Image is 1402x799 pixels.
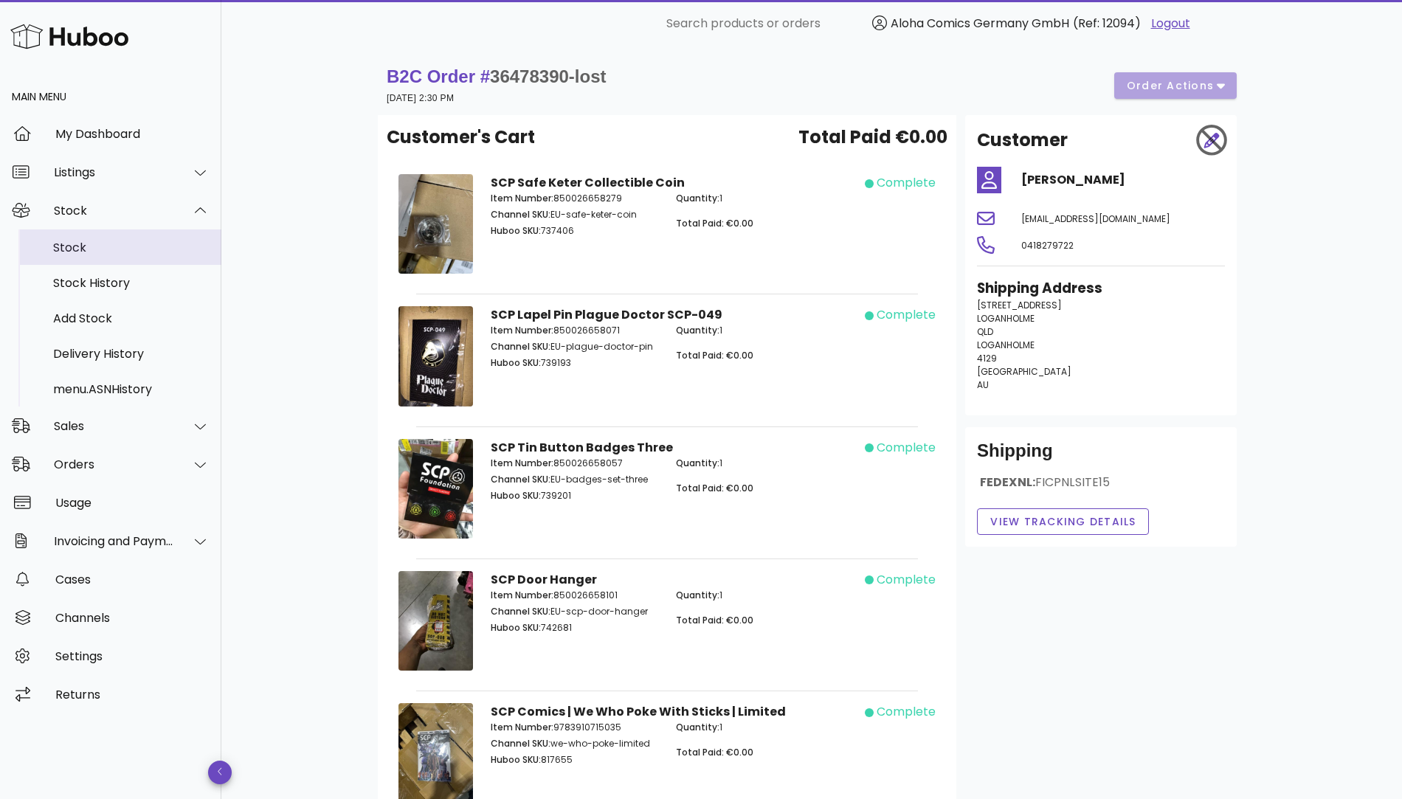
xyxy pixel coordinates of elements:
span: [STREET_ADDRESS] [977,299,1062,311]
p: EU-badges-set-three [491,473,658,486]
img: Product Image [398,174,473,274]
span: Huboo SKU: [491,753,541,766]
p: 1 [676,192,843,205]
div: Add Stock [53,311,210,325]
strong: SCP Lapel Pin Plague Doctor SCP-049 [491,306,722,323]
img: Product Image [398,439,473,539]
p: 739201 [491,489,658,502]
span: Total Paid €0.00 [798,124,947,151]
span: 4129 [977,352,997,364]
span: Huboo SKU: [491,621,541,634]
strong: B2C Order # [387,66,607,86]
strong: SCP Comics | We Who Poke With Sticks | Limited [491,703,786,720]
div: Cases [55,573,210,587]
p: we-who-poke-limited [491,737,658,750]
p: 9783910715035 [491,721,658,734]
img: Product Image [398,306,473,406]
div: Invoicing and Payments [54,534,174,548]
p: 1 [676,457,843,470]
span: (Ref: 12094) [1073,15,1141,32]
div: complete [877,174,936,192]
span: 36478390-lost [490,66,606,86]
span: Quantity: [676,457,719,469]
span: Total Paid: €0.00 [676,217,753,229]
p: 739193 [491,356,658,370]
p: EU-plague-doctor-pin [491,340,658,353]
div: complete [877,703,936,721]
div: Stock [54,204,174,218]
p: 850026658101 [491,589,658,602]
span: Total Paid: €0.00 [676,349,753,362]
span: Quantity: [676,192,719,204]
span: Channel SKU: [491,208,550,221]
img: Product Image [398,571,473,671]
h3: Shipping Address [977,278,1225,299]
span: AU [977,378,989,391]
span: Total Paid: €0.00 [676,614,753,626]
p: 817655 [491,753,658,767]
span: LOGANHOLME [977,312,1035,325]
span: Quantity: [676,721,719,733]
div: Channels [55,611,210,625]
div: Delivery History [53,347,210,361]
div: complete [877,306,936,324]
span: Channel SKU: [491,605,550,618]
a: Logout [1151,15,1190,32]
div: Stock [53,241,210,255]
span: Channel SKU: [491,737,550,750]
span: [GEOGRAPHIC_DATA] [977,365,1071,378]
button: View Tracking details [977,508,1149,535]
p: EU-safe-keter-coin [491,208,658,221]
p: 850026658279 [491,192,658,205]
span: Huboo SKU: [491,489,541,502]
span: Total Paid: €0.00 [676,746,753,758]
div: Usage [55,496,210,510]
h4: [PERSON_NAME] [1021,171,1225,189]
p: 1 [676,589,843,602]
span: 0418279722 [1021,239,1074,252]
div: complete [877,439,936,457]
span: Item Number: [491,589,553,601]
span: Huboo SKU: [491,224,541,237]
div: menu.ASNHistory [53,382,210,396]
span: Customer's Cart [387,124,535,151]
span: View Tracking details [990,514,1136,530]
div: FEDEXNL: [977,474,1225,502]
div: Returns [55,688,210,702]
div: Stock History [53,276,210,290]
p: 1 [676,721,843,734]
span: Item Number: [491,192,553,204]
span: Channel SKU: [491,473,550,485]
img: Huboo Logo [10,21,128,52]
span: QLD [977,325,993,338]
span: [EMAIL_ADDRESS][DOMAIN_NAME] [1021,212,1170,225]
div: Settings [55,649,210,663]
p: 850026658057 [491,457,658,470]
h2: Customer [977,127,1068,153]
p: 1 [676,324,843,337]
span: Item Number: [491,721,553,733]
div: Orders [54,457,174,471]
p: 850026658071 [491,324,658,337]
span: Item Number: [491,324,553,336]
span: Aloha Comics Germany GmbH [891,15,1069,32]
span: Item Number: [491,457,553,469]
div: Shipping [977,439,1225,474]
div: Sales [54,419,174,433]
span: Total Paid: €0.00 [676,482,753,494]
div: complete [877,571,936,589]
p: 737406 [491,224,658,238]
span: Channel SKU: [491,340,550,353]
strong: SCP Safe Keter Collectible Coin [491,174,685,191]
small: [DATE] 2:30 PM [387,93,454,103]
span: Huboo SKU: [491,356,541,369]
p: 742681 [491,621,658,634]
span: LOGANHOLME [977,339,1035,351]
strong: SCP Tin Button Badges Three [491,439,673,456]
span: Quantity: [676,589,719,601]
span: Quantity: [676,324,719,336]
span: FICPNLSITE15 [1035,474,1110,491]
strong: SCP Door Hanger [491,571,597,588]
div: My Dashboard [55,127,210,141]
p: EU-scp-door-hanger [491,605,658,618]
